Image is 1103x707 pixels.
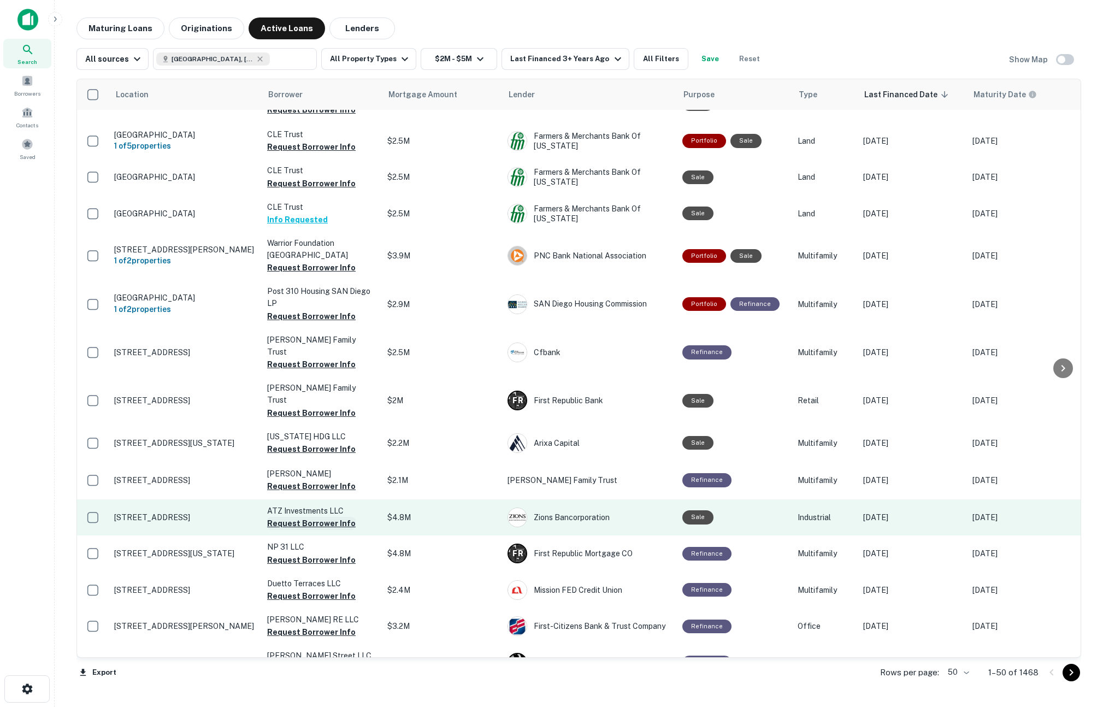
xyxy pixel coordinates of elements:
[169,17,244,39] button: Originations
[799,88,831,101] span: Type
[972,584,1071,596] p: [DATE]
[508,167,671,187] div: Farmers & Merchants Bank Of [US_STATE]
[863,437,962,449] p: [DATE]
[267,480,356,493] button: Request Borrower Info
[114,172,256,182] p: [GEOGRAPHIC_DATA]
[267,310,356,323] button: Request Borrower Info
[863,346,962,358] p: [DATE]
[16,121,38,129] span: Contacts
[267,285,376,309] p: Post 310 Housing SAN Diego LP
[114,475,256,485] p: [STREET_ADDRESS]
[508,508,527,527] img: picture
[508,131,671,151] div: Farmers & Merchants Bank Of [US_STATE]
[683,88,729,101] span: Purpose
[863,620,962,632] p: [DATE]
[682,436,713,450] div: Sale
[863,584,962,596] p: [DATE]
[508,343,527,362] img: picture
[798,298,852,310] p: Multifamily
[267,103,356,116] button: Request Borrower Info
[267,164,376,176] p: CLE Trust
[76,48,149,70] button: All sources
[972,394,1071,406] p: [DATE]
[508,581,527,599] img: picture
[863,250,962,262] p: [DATE]
[512,395,523,406] p: F R
[512,657,522,668] p: L D
[677,79,792,110] th: Purpose
[863,208,962,220] p: [DATE]
[682,170,713,184] div: Sale
[14,89,40,98] span: Borrowers
[1009,54,1049,66] h6: Show Map
[988,666,1039,679] p: 1–50 of 1468
[682,620,732,633] div: This loan purpose was for refinancing
[267,406,356,420] button: Request Borrower Info
[114,303,256,315] h6: 1 of 2 properties
[114,255,256,267] h6: 1 of 2 properties
[682,134,726,148] div: This is a portfolio loan with 5 properties
[682,297,726,311] div: This is a portfolio loan with 2 properties
[267,237,376,261] p: Warrior Foundation [GEOGRAPHIC_DATA]
[3,102,51,132] a: Contacts
[730,134,762,148] div: Sale
[387,298,497,310] p: $2.9M
[682,547,732,561] div: This loan purpose was for refinancing
[1048,620,1103,672] iframe: Chat Widget
[267,128,376,140] p: CLE Trust
[972,474,1071,486] p: [DATE]
[387,620,497,632] p: $3.2M
[267,177,356,190] button: Request Borrower Info
[508,168,527,186] img: picture
[387,346,497,358] p: $2.5M
[267,541,376,553] p: NP 31 LLC
[863,657,962,669] p: [DATE]
[509,88,535,101] span: Lender
[387,547,497,559] p: $4.8M
[267,468,376,480] p: [PERSON_NAME]
[267,578,376,590] p: Duetto Terraces LLC
[421,48,497,70] button: $2M - $5M
[114,396,256,405] p: [STREET_ADDRESS]
[508,508,671,527] div: Zions Bancorporation
[972,208,1071,220] p: [DATE]
[792,79,858,110] th: Type
[508,617,527,635] img: picture
[798,620,852,632] p: Office
[682,207,713,220] div: Sale
[863,474,962,486] p: [DATE]
[387,250,497,262] p: $3.9M
[508,204,671,223] div: Farmers & Merchants Bank Of [US_STATE]
[267,590,356,603] button: Request Borrower Info
[972,346,1071,358] p: [DATE]
[267,201,376,213] p: CLE Trust
[3,70,51,100] div: Borrowers
[114,512,256,522] p: [STREET_ADDRESS]
[114,585,256,595] p: [STREET_ADDRESS]
[972,171,1071,183] p: [DATE]
[508,246,671,266] div: PNC Bank National Association
[974,89,1026,101] h6: Maturity Date
[3,134,51,163] div: Saved
[798,394,852,406] p: Retail
[512,548,523,559] p: F R
[114,130,256,140] p: [GEOGRAPHIC_DATA]
[267,443,356,456] button: Request Borrower Info
[109,79,262,110] th: Location
[863,511,962,523] p: [DATE]
[508,204,527,223] img: picture
[974,89,1051,101] span: Maturity dates displayed may be estimated. Please contact the lender for the most accurate maturi...
[693,48,728,70] button: Save your search to get updates of matches that match your search criteria.
[387,208,497,220] p: $2.5M
[634,48,688,70] button: All Filters
[387,171,497,183] p: $2.5M
[262,79,382,110] th: Borrower
[329,17,395,39] button: Lenders
[798,437,852,449] p: Multifamily
[17,57,37,66] span: Search
[321,48,416,70] button: All Property Types
[387,511,497,523] p: $4.8M
[267,358,356,371] button: Request Borrower Info
[508,294,671,314] div: SAN Diego Housing Commission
